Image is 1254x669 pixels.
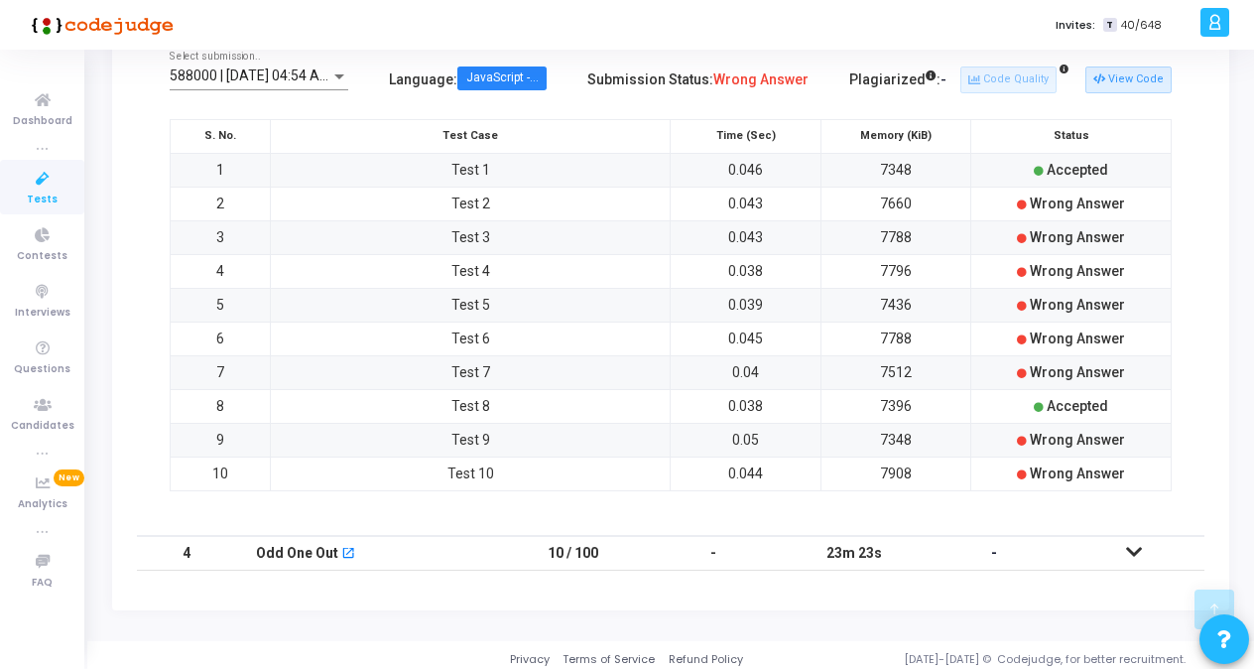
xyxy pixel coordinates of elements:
span: - [991,545,997,561]
td: 0.05 [671,423,820,457]
span: T [1103,18,1116,33]
span: Contests [17,248,67,265]
span: Wrong Answer [1030,196,1125,211]
td: Test 2 [270,187,671,220]
th: S. No. [171,119,271,153]
td: 6 [171,322,271,355]
span: Accepted [1047,398,1108,414]
th: Memory (KiB) [820,119,970,153]
span: Questions [14,361,70,378]
td: 7348 [820,153,970,187]
span: Wrong Answer [713,71,809,87]
td: 1 [171,153,271,187]
td: 4 [137,536,236,571]
td: 10 / 100 [503,536,643,571]
td: 0.04 [671,355,820,389]
td: 0.038 [671,389,820,423]
th: Test Case [270,119,671,153]
span: 588000 | [DATE] 04:54 AM IST (Best) [170,67,397,83]
span: Tests [27,192,58,208]
td: 7436 [820,288,970,322]
td: 23m 23s [784,536,924,571]
button: Code Quality [960,67,1057,92]
button: View Code [1085,67,1172,92]
td: Test 7 [270,355,671,389]
div: Language : [389,64,548,96]
td: 7788 [820,220,970,254]
td: 2 [171,187,271,220]
span: Interviews [15,305,70,322]
td: 0.039 [671,288,820,322]
span: Analytics [18,496,67,513]
div: JavaScript - NodeJs [466,72,539,84]
span: - [940,71,946,87]
td: 8 [171,389,271,423]
td: Test 1 [270,153,671,187]
span: FAQ [32,575,53,592]
td: - [643,536,783,571]
td: 7512 [820,355,970,389]
span: Candidates [11,418,74,435]
td: 4 [171,254,271,288]
td: 0.045 [671,322,820,355]
td: 0.046 [671,153,820,187]
span: 40/648 [1121,17,1162,34]
th: Status [971,119,1172,153]
span: Wrong Answer [1030,263,1125,279]
span: Wrong Answer [1030,364,1125,380]
span: Wrong Answer [1030,432,1125,448]
td: Test 3 [270,220,671,254]
div: [DATE]-[DATE] © Codejudge, for better recruitment. [743,651,1229,668]
td: Test 4 [270,254,671,288]
mat-icon: open_in_new [341,548,355,562]
img: logo [25,5,174,45]
td: 7788 [820,322,970,355]
td: 9 [171,423,271,457]
td: 7396 [820,389,970,423]
a: Privacy [510,651,550,668]
td: 7796 [820,254,970,288]
td: 0.043 [671,220,820,254]
span: Dashboard [13,113,72,130]
span: Wrong Answer [1030,331,1125,346]
td: 0.044 [671,457,820,490]
div: Submission Status: [587,64,809,96]
div: Odd One Out [256,537,338,570]
span: Accepted [1047,162,1108,178]
td: 5 [171,288,271,322]
a: Refund Policy [669,651,743,668]
td: Test 9 [270,423,671,457]
td: 10 [171,457,271,490]
span: Wrong Answer [1030,297,1125,313]
td: 0.043 [671,187,820,220]
span: New [54,469,84,486]
td: 7660 [820,187,970,220]
td: 7 [171,355,271,389]
span: Wrong Answer [1030,466,1125,481]
td: Test 5 [270,288,671,322]
a: Terms of Service [563,651,655,668]
td: Test 10 [270,457,671,490]
td: Test 6 [270,322,671,355]
td: 3 [171,220,271,254]
th: Time (Sec) [671,119,820,153]
td: 7348 [820,423,970,457]
label: Invites: [1056,17,1095,34]
td: Test 8 [270,389,671,423]
td: 7908 [820,457,970,490]
td: 0.038 [671,254,820,288]
span: Wrong Answer [1030,229,1125,245]
div: Plagiarized : [849,64,946,96]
